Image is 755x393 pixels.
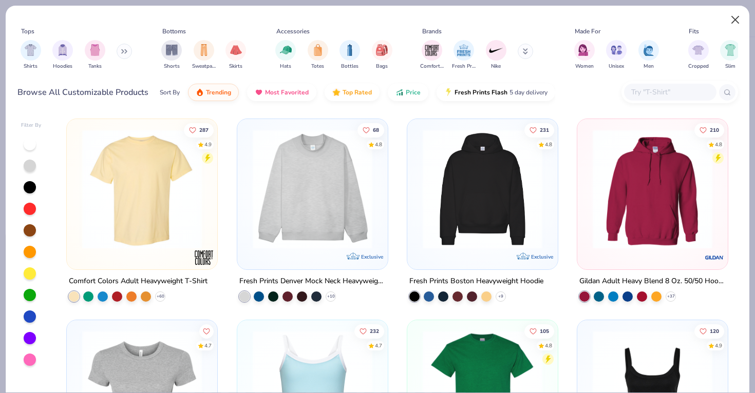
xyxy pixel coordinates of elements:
[230,44,242,56] img: Skirts Image
[609,63,624,70] span: Unisex
[327,293,334,300] span: + 10
[688,40,709,70] button: filter button
[611,44,622,56] img: Unisex Image
[204,342,212,350] div: 4.7
[498,293,503,300] span: + 9
[694,324,724,339] button: Like
[579,275,726,288] div: Gildan Adult Heavy Blend 8 Oz. 50/50 Hooded Sweatshirt
[198,44,210,56] img: Sweatpants Image
[643,44,654,56] img: Men Image
[162,27,186,36] div: Bottoms
[85,40,105,70] button: filter button
[455,88,507,96] span: Fresh Prints Flash
[524,324,554,339] button: Like
[357,123,384,137] button: Like
[491,63,501,70] span: Nike
[194,247,215,268] img: Comfort Colors logo
[574,40,595,70] div: filter for Women
[374,342,382,350] div: 4.7
[57,44,68,56] img: Hoodies Image
[166,44,178,56] img: Shorts Image
[204,141,212,148] div: 4.9
[192,63,216,70] span: Sweatpants
[372,127,379,132] span: 68
[192,40,216,70] button: filter button
[21,27,34,36] div: Tops
[239,275,386,288] div: Fresh Prints Denver Mock Neck Heavyweight Sweatshirt
[456,43,471,58] img: Fresh Prints Image
[422,27,442,36] div: Brands
[275,40,296,70] button: filter button
[184,123,214,137] button: Like
[192,40,216,70] div: filter for Sweatpants
[343,88,372,96] span: Top Rated
[452,40,476,70] button: filter button
[574,40,595,70] button: filter button
[710,329,719,334] span: 120
[710,127,719,132] span: 210
[225,40,246,70] div: filter for Skirts
[247,84,316,101] button: Most Favorited
[692,44,704,56] img: Cropped Image
[688,40,709,70] div: filter for Cropped
[388,84,428,101] button: Price
[161,40,182,70] div: filter for Shorts
[332,88,341,96] img: TopRated.gif
[575,63,594,70] span: Women
[406,88,421,96] span: Price
[376,44,387,56] img: Bags Image
[704,247,725,268] img: Gildan logo
[85,40,105,70] div: filter for Tanks
[339,40,360,70] button: filter button
[720,40,741,70] div: filter for Slim
[725,63,735,70] span: Slim
[409,275,543,288] div: Fresh Prints Boston Heavyweight Hoodie
[88,63,102,70] span: Tanks
[206,88,231,96] span: Trending
[372,40,392,70] div: filter for Bags
[588,129,718,249] img: 01756b78-01f6-4cc6-8d8a-3c30c1a0c8ac
[311,63,324,70] span: Totes
[25,44,36,56] img: Shirts Image
[344,44,355,56] img: Bottles Image
[725,44,736,56] img: Slim Image
[199,324,214,339] button: Like
[644,63,654,70] span: Men
[53,63,72,70] span: Hoodies
[77,129,207,249] img: 029b8af0-80e6-406f-9fdc-fdf898547912
[715,141,722,148] div: 4.8
[420,40,444,70] button: filter button
[196,88,204,96] img: trending.gif
[452,40,476,70] div: filter for Fresh Prints
[689,27,699,36] div: Fits
[726,10,745,30] button: Close
[69,275,207,288] div: Comfort Colors Adult Heavyweight T-Shirt
[444,88,452,96] img: flash.gif
[606,40,627,70] button: filter button
[720,40,741,70] button: filter button
[199,127,209,132] span: 287
[524,123,554,137] button: Like
[160,88,180,97] div: Sort By
[420,40,444,70] div: filter for Comfort Colors
[372,40,392,70] button: filter button
[437,84,555,101] button: Fresh Prints Flash5 day delivery
[545,141,552,148] div: 4.8
[575,27,600,36] div: Made For
[354,324,384,339] button: Like
[452,63,476,70] span: Fresh Prints
[606,40,627,70] div: filter for Unisex
[377,129,507,249] img: a90f7c54-8796-4cb2-9d6e-4e9644cfe0fe
[341,63,358,70] span: Bottles
[540,329,549,334] span: 105
[578,44,590,56] img: Women Image
[424,43,440,58] img: Comfort Colors Image
[509,87,548,99] span: 5 day delivery
[52,40,73,70] div: filter for Hoodies
[325,84,380,101] button: Top Rated
[229,63,242,70] span: Skirts
[420,63,444,70] span: Comfort Colors
[308,40,328,70] div: filter for Totes
[308,40,328,70] button: filter button
[17,86,148,99] div: Browse All Customizable Products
